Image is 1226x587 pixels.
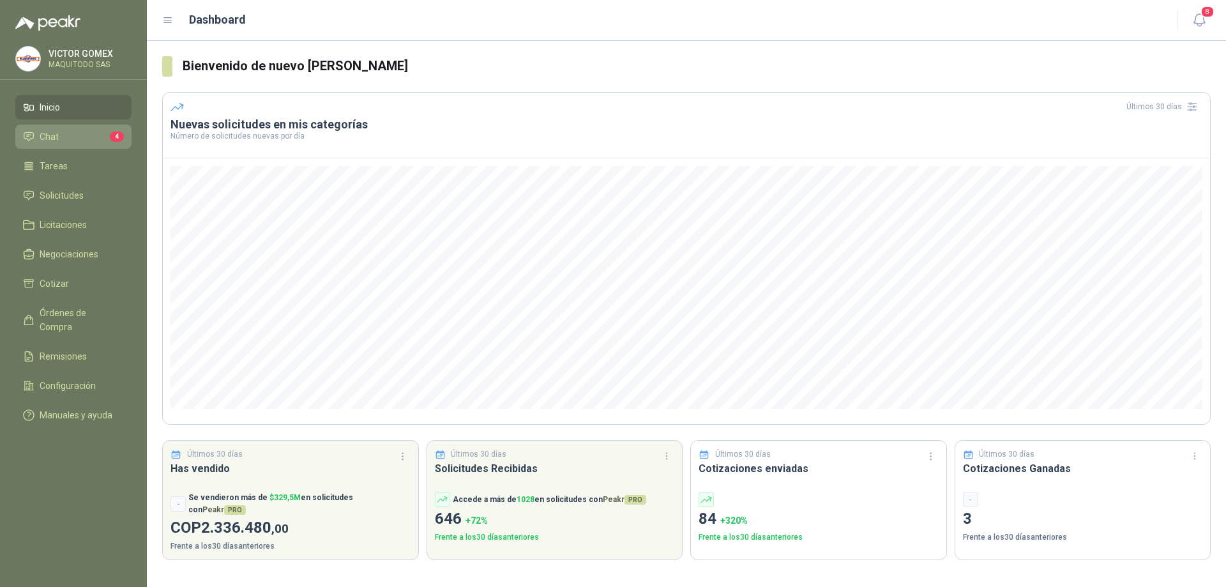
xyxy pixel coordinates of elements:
[699,461,939,476] h3: Cotizaciones enviadas
[451,448,506,461] p: Últimos 30 días
[40,408,112,422] span: Manuales y ayuda
[40,247,98,261] span: Negociaciones
[170,117,1202,132] h3: Nuevas solicitudes en mis categorías
[699,507,939,531] p: 84
[963,492,978,507] div: -
[188,492,411,516] p: Se vendieron más de en solicitudes con
[15,242,132,266] a: Negociaciones
[15,95,132,119] a: Inicio
[40,349,87,363] span: Remisiones
[183,56,1211,76] h3: Bienvenido de nuevo [PERSON_NAME]
[699,531,939,544] p: Frente a los 30 días anteriores
[15,15,80,31] img: Logo peakr
[15,344,132,369] a: Remisiones
[1200,6,1215,18] span: 8
[15,183,132,208] a: Solicitudes
[15,271,132,296] a: Cotizar
[170,461,411,476] h3: Has vendido
[435,531,675,544] p: Frente a los 30 días anteriores
[603,495,646,504] span: Peakr
[40,100,60,114] span: Inicio
[715,448,771,461] p: Últimos 30 días
[40,379,96,393] span: Configuración
[1188,9,1211,32] button: 8
[49,49,128,58] p: VICTOR GOMEX
[963,531,1203,544] p: Frente a los 30 días anteriores
[170,496,186,512] div: -
[1126,96,1202,117] div: Últimos 30 días
[624,495,646,505] span: PRO
[187,448,243,461] p: Últimos 30 días
[224,505,246,515] span: PRO
[15,125,132,149] a: Chat4
[202,505,246,514] span: Peakr
[40,306,119,334] span: Órdenes de Compra
[517,495,534,504] span: 1028
[201,519,289,537] span: 2.336.480
[465,515,488,526] span: + 72 %
[15,301,132,339] a: Órdenes de Compra
[40,277,69,291] span: Cotizar
[453,494,646,506] p: Accede a más de en solicitudes con
[979,448,1034,461] p: Últimos 30 días
[49,61,128,68] p: MAQUITODO SAS
[271,521,289,536] span: ,00
[435,507,675,531] p: 646
[15,403,132,427] a: Manuales y ayuda
[963,507,1203,531] p: 3
[963,461,1203,476] h3: Cotizaciones Ganadas
[170,132,1202,140] p: Número de solicitudes nuevas por día
[40,218,87,232] span: Licitaciones
[189,11,246,29] h1: Dashboard
[40,188,84,202] span: Solicitudes
[15,374,132,398] a: Configuración
[16,47,40,71] img: Company Logo
[40,130,59,144] span: Chat
[170,516,411,540] p: COP
[435,461,675,476] h3: Solicitudes Recibidas
[720,515,748,526] span: + 320 %
[269,493,301,502] span: $ 329,5M
[110,132,124,142] span: 4
[15,213,132,237] a: Licitaciones
[40,159,68,173] span: Tareas
[170,540,411,553] p: Frente a los 30 días anteriores
[15,154,132,178] a: Tareas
